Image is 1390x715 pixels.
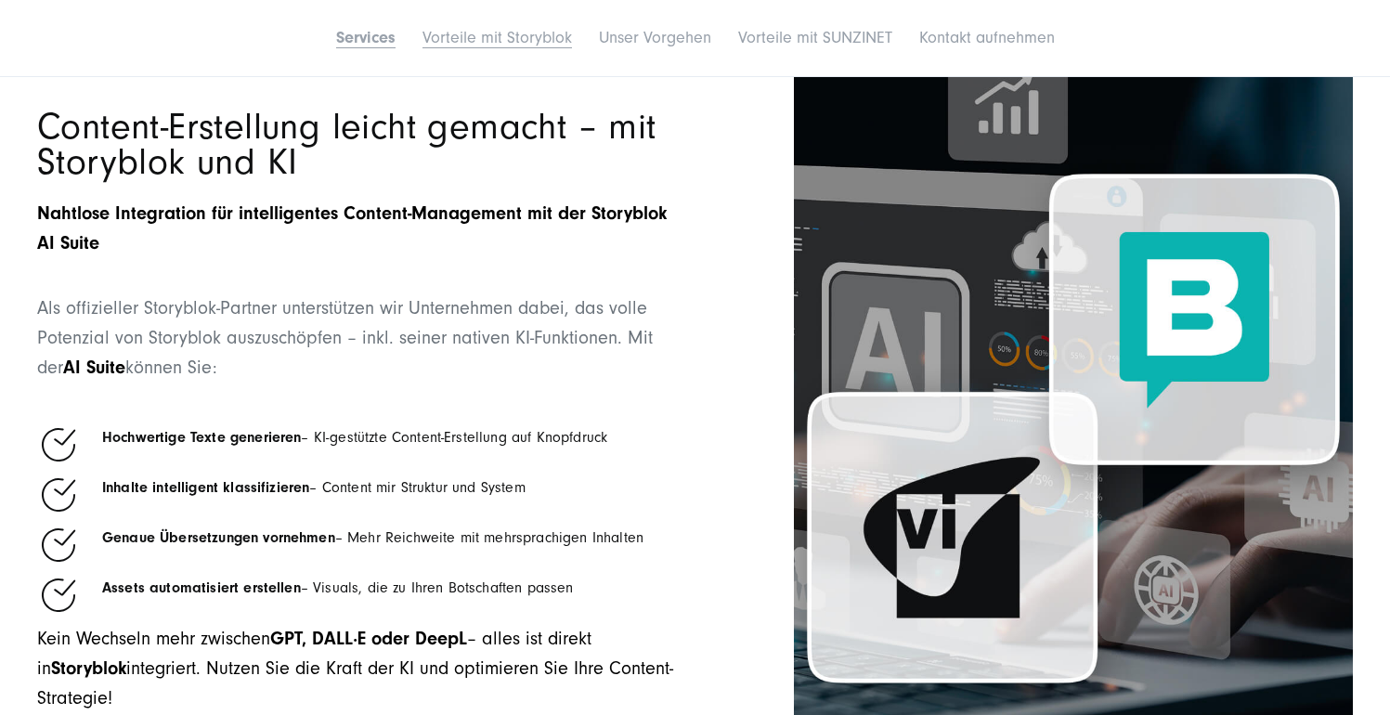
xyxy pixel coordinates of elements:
[738,28,892,47] a: Vorteile mit SUNZINET
[37,110,682,180] h2: Content-Erstellung leicht gemacht – mit Storyblok und KI
[102,429,301,446] strong: Hochwertige Texte generieren
[37,293,682,383] p: Als offizieller Storyblok-Partner unterstützen wir Unternehmen dabei, das volle Potenzial von Sto...
[336,28,396,47] a: Services
[37,574,682,605] li: – Visuals, die zu Ihren Botschaften passen
[270,628,467,649] strong: GPT, DALL·E oder DeepL
[422,28,572,47] a: Vorteile mit Storyblok
[102,579,301,596] strong: Assets automatisiert erstellen
[919,28,1055,47] a: Kontakt aufnehmen
[37,474,682,505] li: – Content mir Struktur und System
[37,202,667,253] strong: Nahtlose Integration für intelligentes Content-Management mit der Storyblok AI Suite
[63,357,125,378] strong: AI Suite
[102,479,309,496] strong: Inhalte intelligent klassifizieren
[102,529,335,546] strong: Genaue Übersetzungen vornehmen
[37,423,682,455] li: – KI-gestützte Content-Erstellung auf Knopfdruck
[51,657,126,679] strong: Storyblok
[37,629,673,708] span: Kein Wechseln mehr zwischen – alles ist direkt in integriert. Nutzen Sie die Kraft der KI und opt...
[599,28,711,47] a: Unser Vorgehen
[37,524,682,555] li: – Mehr Reichweite mit mehrsprachigen Inhalten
